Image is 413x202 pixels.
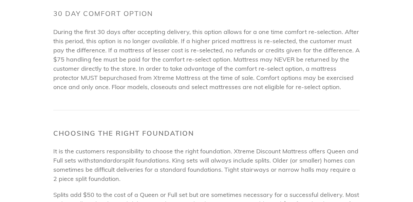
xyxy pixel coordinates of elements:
span: Choosing The Right Foundation [53,129,194,137]
span: During the first 30 days after accepting delivery, this option allows for a one time comfort re-s... [53,28,360,82]
em: standard [90,156,116,164]
span: purchased from Xtreme Mattress at the time of sale. Comfort options may be exercised once and onl... [53,74,354,91]
em: split foundations [122,156,169,164]
p: It is the customers responsibility to choose the right foundation. Xtreme Discount Mattress offer... [53,147,360,183]
span: 30 Day Comfort Option [53,9,153,18]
